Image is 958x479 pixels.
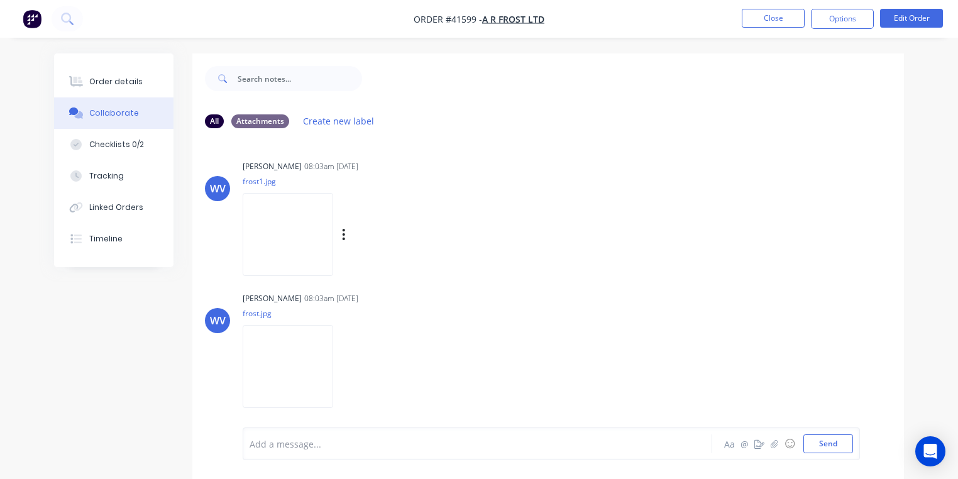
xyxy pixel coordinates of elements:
button: Timeline [54,223,173,255]
div: Open Intercom Messenger [915,436,945,466]
div: WV [210,313,226,328]
span: Order #41599 - [414,13,482,25]
div: [PERSON_NAME] [243,161,302,172]
button: Options [811,9,874,29]
button: Create new label [297,113,381,129]
button: Checklists 0/2 [54,129,173,160]
button: Linked Orders [54,192,173,223]
p: frost1.jpg [243,176,473,187]
button: Aa [722,436,737,451]
button: Send [803,434,853,453]
div: All [205,114,224,128]
div: 08:03am [DATE] [304,293,358,304]
button: Order details [54,66,173,97]
button: Edit Order [880,9,943,28]
a: A R Frost LTD [482,13,544,25]
button: @ [737,436,752,451]
div: Attachments [231,114,289,128]
div: Checklists 0/2 [89,139,144,150]
button: Collaborate [54,97,173,129]
p: frost.jpg [243,308,346,319]
div: Collaborate [89,107,139,119]
button: Tracking [54,160,173,192]
div: [PERSON_NAME] [243,293,302,304]
div: Timeline [89,233,123,245]
div: Linked Orders [89,202,143,213]
button: ☺ [782,436,797,451]
button: Close [742,9,805,28]
input: Search notes... [238,66,362,91]
img: Factory [23,9,41,28]
div: 08:03am [DATE] [304,161,358,172]
div: WV [210,181,226,196]
div: Order details [89,76,143,87]
div: Tracking [89,170,124,182]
